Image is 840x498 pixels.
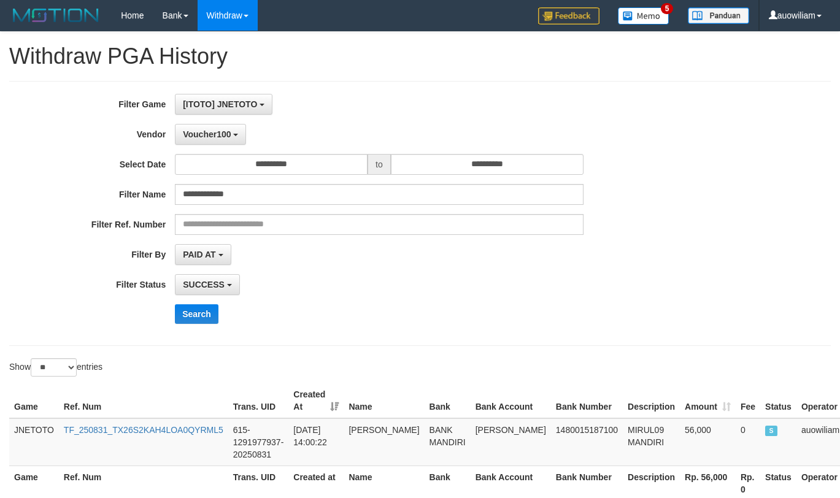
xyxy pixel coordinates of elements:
th: Game [9,383,59,418]
th: Status [760,383,796,418]
th: Description [623,383,680,418]
h1: Withdraw PGA History [9,44,831,69]
td: JNETOTO [9,418,59,466]
img: Feedback.jpg [538,7,599,25]
td: MIRUL09 MANDIRI [623,418,680,466]
a: TF_250831_TX26S2KAH4LOA0QYRML5 [64,425,223,435]
span: to [368,154,391,175]
span: SUCCESS [765,426,777,436]
th: Ref. Num [59,383,228,418]
span: PAID AT [183,250,215,259]
td: [DATE] 14:00:22 [288,418,344,466]
img: panduan.png [688,7,749,24]
img: MOTION_logo.png [9,6,102,25]
select: Showentries [31,358,77,377]
button: [ITOTO] JNETOTO [175,94,272,115]
th: Fee [736,383,760,418]
button: Search [175,304,218,324]
img: Button%20Memo.svg [618,7,669,25]
th: Bank Account [471,383,551,418]
th: Name [344,383,424,418]
th: Trans. UID [228,383,289,418]
label: Show entries [9,358,102,377]
button: Voucher100 [175,124,246,145]
button: SUCCESS [175,274,240,295]
span: Voucher100 [183,129,231,139]
td: 56,000 [680,418,736,466]
th: Created At: activate to sort column ascending [288,383,344,418]
th: Bank Number [551,383,623,418]
th: Amount: activate to sort column ascending [680,383,736,418]
td: 0 [736,418,760,466]
td: [PERSON_NAME] [471,418,551,466]
td: [PERSON_NAME] [344,418,424,466]
td: BANK MANDIRI [425,418,471,466]
th: Bank [425,383,471,418]
td: 1480015187100 [551,418,623,466]
td: 615-1291977937-20250831 [228,418,289,466]
span: [ITOTO] JNETOTO [183,99,257,109]
span: SUCCESS [183,280,225,289]
button: PAID AT [175,244,231,265]
span: 5 [661,3,674,14]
